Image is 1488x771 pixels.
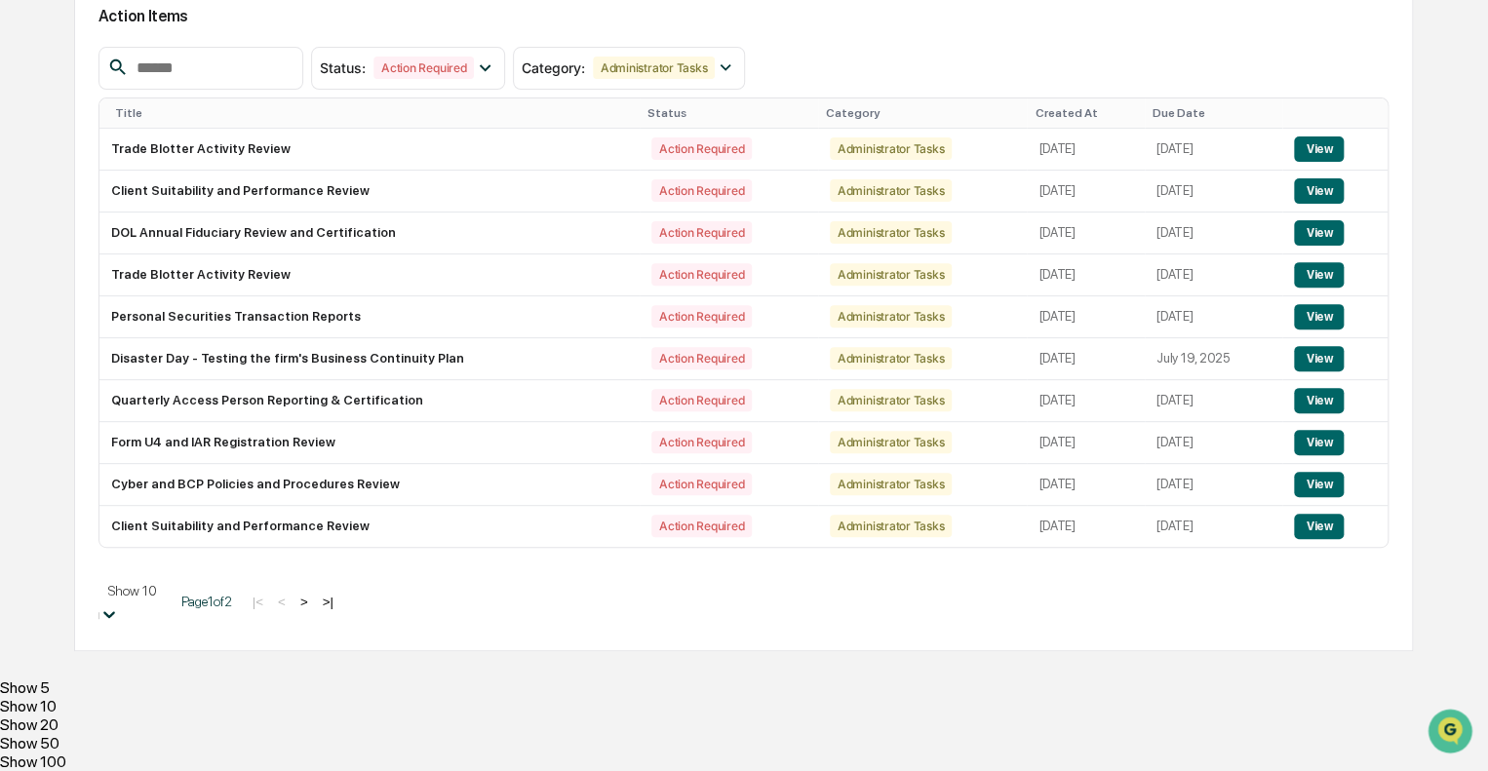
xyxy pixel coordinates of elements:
button: View [1294,346,1344,371]
td: [DATE] [1145,254,1283,296]
td: [DATE] [1027,171,1145,212]
td: [DATE] [1027,506,1145,547]
td: [DATE] [1027,296,1145,338]
td: Client Suitability and Performance Review [99,506,640,547]
div: Action Required [651,515,752,537]
div: Administrator Tasks [830,347,952,369]
div: 🔎 [20,285,35,300]
a: View [1294,435,1344,449]
td: [DATE] [1027,464,1145,506]
button: View [1294,220,1344,246]
button: Start new chat [332,155,355,178]
div: Status [647,106,810,120]
div: Action Required [651,137,752,160]
a: View [1294,225,1344,240]
a: Powered byPylon [137,329,236,345]
div: Category [826,106,1020,120]
a: View [1294,351,1344,366]
div: Action Required [651,179,752,202]
div: Administrator Tasks [830,515,952,537]
div: Action Required [373,57,474,79]
td: DOL Annual Fiduciary Review and Certification [99,212,640,254]
div: Created At [1035,106,1137,120]
a: View [1294,519,1344,533]
a: View [1294,309,1344,324]
td: Personal Securities Transaction Reports [99,296,640,338]
div: Administrator Tasks [830,431,952,453]
button: >| [317,594,339,610]
div: Action Required [651,431,752,453]
a: View [1294,183,1344,198]
td: [DATE] [1027,338,1145,380]
div: Administrator Tasks [830,263,952,286]
button: < [272,594,292,610]
div: Administrator Tasks [830,305,952,328]
td: [DATE] [1027,212,1145,254]
td: Form U4 and IAR Registration Review [99,422,640,464]
button: View [1294,388,1344,413]
td: [DATE] [1027,129,1145,171]
td: Quarterly Access Person Reporting & Certification [99,380,640,422]
div: Action Required [651,305,752,328]
td: Trade Blotter Activity Review [99,129,640,171]
div: Action Required [651,389,752,411]
div: 🗄️ [141,248,157,263]
button: View [1294,136,1344,162]
img: 1746055101610-c473b297-6a78-478c-a979-82029cc54cd1 [20,149,55,184]
td: Trade Blotter Activity Review [99,254,640,296]
span: Attestations [161,246,242,265]
div: Action Required [651,473,752,495]
td: July 19, 2025 [1145,338,1283,380]
button: View [1294,430,1344,455]
a: 🗄️Attestations [134,238,250,273]
div: Administrator Tasks [593,57,715,79]
a: 🖐️Preclearance [12,238,134,273]
iframe: Open customer support [1426,707,1478,759]
div: Administrator Tasks [830,473,952,495]
a: View [1294,393,1344,407]
td: [DATE] [1145,212,1283,254]
div: We're available if you need us! [66,169,247,184]
td: [DATE] [1027,254,1145,296]
button: > [294,594,314,610]
td: Client Suitability and Performance Review [99,171,640,212]
td: [DATE] [1145,506,1283,547]
span: Pylon [194,330,236,345]
div: Action Required [651,221,752,244]
td: Disaster Day - Testing the firm's Business Continuity Plan [99,338,640,380]
button: View [1294,304,1344,329]
div: Administrator Tasks [830,179,952,202]
td: [DATE] [1027,422,1145,464]
div: Action Required [651,347,752,369]
a: View [1294,141,1344,156]
a: 🔎Data Lookup [12,275,131,310]
button: View [1294,472,1344,497]
div: Administrator Tasks [830,137,952,160]
div: Administrator Tasks [830,221,952,244]
button: View [1294,262,1344,288]
span: Page 1 of 2 [181,594,232,609]
button: View [1294,514,1344,539]
span: Preclearance [39,246,126,265]
button: |< [247,594,269,610]
div: Due Date [1153,106,1275,120]
td: [DATE] [1145,129,1283,171]
div: Administrator Tasks [830,389,952,411]
span: Status : [320,59,366,76]
div: Title [115,106,632,120]
td: Cyber and BCP Policies and Procedures Review [99,464,640,506]
td: [DATE] [1145,422,1283,464]
button: View [1294,178,1344,204]
td: [DATE] [1145,171,1283,212]
p: How can we help? [20,41,355,72]
span: Data Lookup [39,283,123,302]
div: Start new chat [66,149,320,169]
h2: Action Items [98,7,1389,25]
span: Category : [522,59,585,76]
a: View [1294,477,1344,491]
div: Action Required [651,263,752,286]
td: [DATE] [1145,380,1283,422]
td: [DATE] [1145,464,1283,506]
